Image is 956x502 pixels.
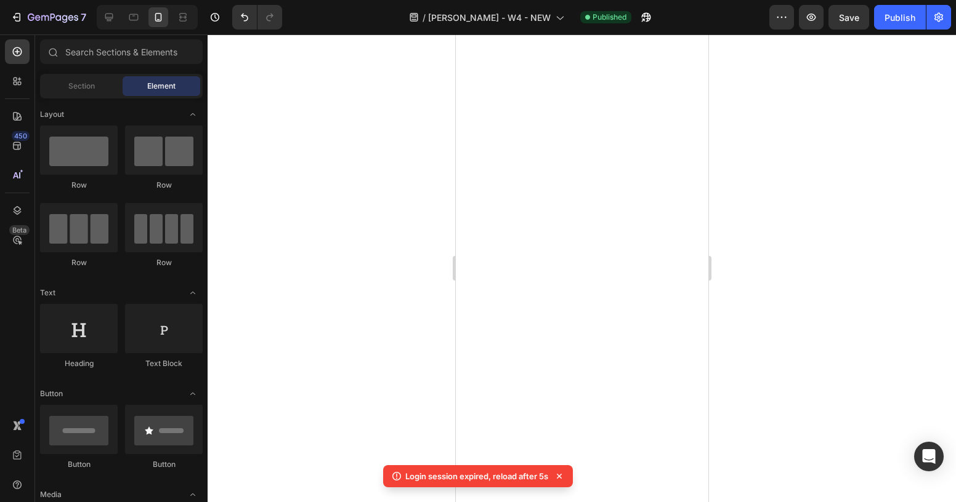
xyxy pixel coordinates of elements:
span: [PERSON_NAME] - W4 - NEW [428,11,551,24]
div: Publish [885,11,915,24]
div: Open Intercom Messenger [914,442,944,471]
span: Toggle open [183,384,203,404]
div: Undo/Redo [232,5,282,30]
p: Login session expired, reload after 5s [405,470,548,482]
div: Button [40,459,118,470]
button: Publish [874,5,926,30]
div: Beta [9,225,30,235]
div: Button [125,459,203,470]
button: Save [828,5,869,30]
p: 7 [81,10,86,25]
span: Published [593,12,626,23]
span: Toggle open [183,283,203,303]
span: Section [68,81,95,92]
span: Media [40,489,62,500]
iframe: Design area [456,34,708,502]
div: 450 [12,131,30,141]
span: Toggle open [183,105,203,124]
span: Text [40,287,55,298]
input: Search Sections & Elements [40,39,203,64]
span: Layout [40,109,64,120]
span: Button [40,388,63,399]
div: Row [125,257,203,268]
div: Row [40,180,118,191]
span: Element [147,81,176,92]
div: Text Block [125,358,203,369]
div: Row [125,180,203,191]
div: Heading [40,358,118,369]
span: Save [839,12,859,23]
span: / [423,11,426,24]
button: 7 [5,5,92,30]
div: Row [40,257,118,268]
